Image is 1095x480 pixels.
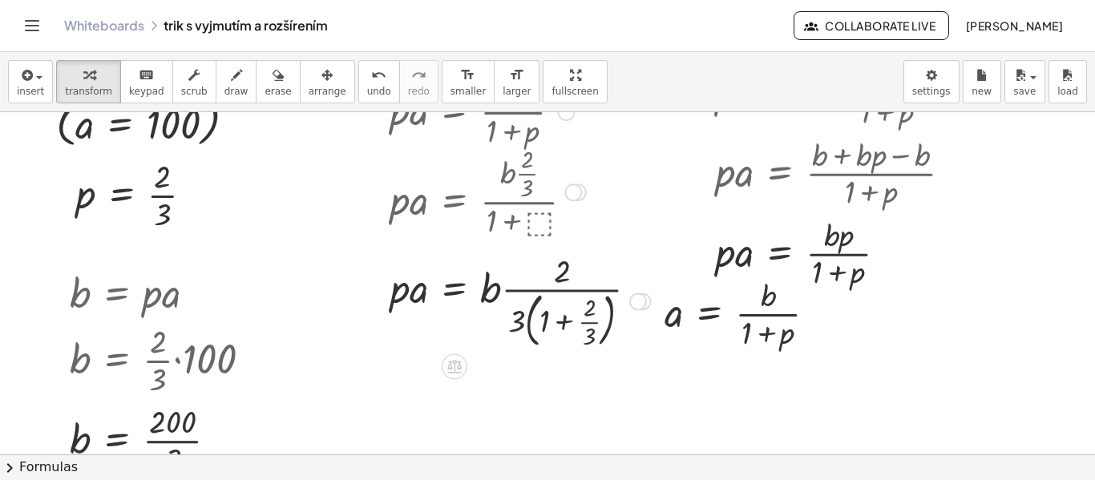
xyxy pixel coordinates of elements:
button: [PERSON_NAME] [952,11,1076,40]
button: format_sizelarger [494,60,539,103]
button: save [1004,60,1045,103]
span: transform [65,86,112,97]
span: larger [503,86,531,97]
i: format_size [460,66,475,85]
i: redo [411,66,426,85]
button: insert [8,60,53,103]
i: keyboard [139,66,154,85]
span: scrub [181,86,208,97]
button: keyboardkeypad [120,60,173,103]
button: draw [216,60,257,103]
button: transform [56,60,121,103]
span: Collaborate Live [807,18,935,33]
span: draw [224,86,248,97]
span: insert [17,86,44,97]
button: undoundo [358,60,400,103]
button: fullscreen [543,60,607,103]
span: settings [912,86,951,97]
button: format_sizesmaller [442,60,495,103]
span: redo [408,86,430,97]
button: Collaborate Live [794,11,949,40]
i: format_size [509,66,524,85]
button: Toggle navigation [19,13,45,38]
span: fullscreen [552,86,598,97]
button: settings [903,60,960,103]
span: undo [367,86,391,97]
i: undo [371,66,386,85]
span: erase [265,86,291,97]
div: Apply the same math to both sides of the equation [442,353,467,379]
span: [PERSON_NAME] [965,18,1063,33]
button: scrub [172,60,216,103]
a: Whiteboards [64,18,144,34]
button: arrange [300,60,355,103]
span: keypad [129,86,164,97]
span: new [972,86,992,97]
span: smaller [451,86,486,97]
button: load [1049,60,1087,103]
span: load [1057,86,1078,97]
button: new [963,60,1001,103]
span: save [1013,86,1036,97]
button: erase [256,60,300,103]
button: redoredo [399,60,438,103]
span: arrange [309,86,346,97]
